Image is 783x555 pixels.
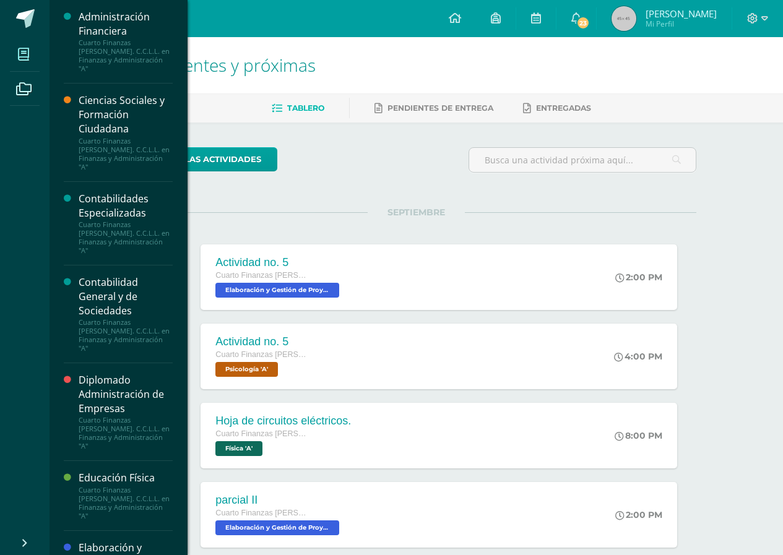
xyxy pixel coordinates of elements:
[79,471,173,485] div: Educación Física
[79,471,173,520] a: Educación FísicaCuarto Finanzas [PERSON_NAME]. C.C.L.L. en Finanzas y Administración "A"
[215,362,278,377] span: Psicología 'A'
[79,373,173,416] div: Diplomado Administración de Empresas
[79,192,173,220] div: Contabilidades Especializadas
[646,19,717,29] span: Mi Perfil
[79,486,173,520] div: Cuarto Finanzas [PERSON_NAME]. C.C.L.L. en Finanzas y Administración "A"
[215,415,351,428] div: Hoja de circuitos eléctricos.
[536,103,591,113] span: Entregadas
[79,10,173,38] div: Administración Financiera
[646,7,717,20] span: [PERSON_NAME]
[215,494,342,507] div: parcial II
[215,256,342,269] div: Actividad no. 5
[272,98,324,118] a: Tablero
[612,6,636,31] img: 45x45
[615,509,662,520] div: 2:00 PM
[469,148,696,172] input: Busca una actividad próxima aquí...
[576,16,590,30] span: 23
[287,103,324,113] span: Tablero
[79,137,173,171] div: Cuarto Finanzas [PERSON_NAME]. C.C.L.L. en Finanzas y Administración "A"
[215,271,308,280] span: Cuarto Finanzas [PERSON_NAME]. C.C.L.L. en Finanzas y Administración
[215,335,308,348] div: Actividad no. 5
[79,192,173,255] a: Contabilidades EspecializadasCuarto Finanzas [PERSON_NAME]. C.C.L.L. en Finanzas y Administración...
[523,98,591,118] a: Entregadas
[215,283,339,298] span: Elaboración y Gestión de Proyectos 'A'
[136,147,277,171] a: todas las Actividades
[614,351,662,362] div: 4:00 PM
[215,441,262,456] span: Física 'A'
[79,93,173,136] div: Ciencias Sociales y Formación Ciudadana
[64,53,316,77] span: Actividades recientes y próximas
[79,220,173,255] div: Cuarto Finanzas [PERSON_NAME]. C.C.L.L. en Finanzas y Administración "A"
[79,38,173,73] div: Cuarto Finanzas [PERSON_NAME]. C.C.L.L. en Finanzas y Administración "A"
[79,373,173,450] a: Diplomado Administración de EmpresasCuarto Finanzas [PERSON_NAME]. C.C.L.L. en Finanzas y Adminis...
[215,429,308,438] span: Cuarto Finanzas [PERSON_NAME]. C.C.L.L. en Finanzas y Administración
[387,103,493,113] span: Pendientes de entrega
[615,430,662,441] div: 8:00 PM
[79,10,173,73] a: Administración FinancieraCuarto Finanzas [PERSON_NAME]. C.C.L.L. en Finanzas y Administración "A"
[374,98,493,118] a: Pendientes de entrega
[215,520,339,535] span: Elaboración y Gestión de Proyectos 'A'
[79,416,173,450] div: Cuarto Finanzas [PERSON_NAME]. C.C.L.L. en Finanzas y Administración "A"
[79,275,173,318] div: Contabilidad General y de Sociedades
[79,275,173,353] a: Contabilidad General y de SociedadesCuarto Finanzas [PERSON_NAME]. C.C.L.L. en Finanzas y Adminis...
[79,318,173,353] div: Cuarto Finanzas [PERSON_NAME]. C.C.L.L. en Finanzas y Administración "A"
[615,272,662,283] div: 2:00 PM
[215,350,308,359] span: Cuarto Finanzas [PERSON_NAME]. C.C.L.L. en Finanzas y Administración
[368,207,465,218] span: SEPTIEMBRE
[215,509,308,517] span: Cuarto Finanzas [PERSON_NAME]. C.C.L.L. en Finanzas y Administración
[79,93,173,171] a: Ciencias Sociales y Formación CiudadanaCuarto Finanzas [PERSON_NAME]. C.C.L.L. en Finanzas y Admi...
